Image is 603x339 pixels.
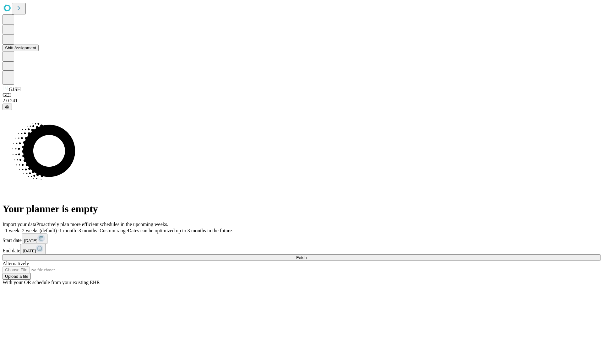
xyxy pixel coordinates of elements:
[3,273,31,280] button: Upload a file
[3,244,600,254] div: End date
[79,228,97,233] span: 3 months
[22,228,57,233] span: 2 weeks (default)
[5,228,19,233] span: 1 week
[3,45,39,51] button: Shift Assignment
[3,98,600,104] div: 2.0.241
[9,87,21,92] span: GJSH
[24,238,37,243] span: [DATE]
[36,222,168,227] span: Proactively plan more efficient schedules in the upcoming weeks.
[3,254,600,261] button: Fetch
[3,280,100,285] span: With your OR schedule from your existing EHR
[22,234,47,244] button: [DATE]
[3,234,600,244] div: Start date
[59,228,76,233] span: 1 month
[23,249,36,253] span: [DATE]
[296,255,307,260] span: Fetch
[3,203,600,215] h1: Your planner is empty
[3,104,12,110] button: @
[3,92,600,98] div: GEI
[3,222,36,227] span: Import your data
[100,228,128,233] span: Custom range
[3,261,29,266] span: Alternatively
[128,228,233,233] span: Dates can be optimized up to 3 months in the future.
[5,105,9,109] span: @
[20,244,46,254] button: [DATE]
